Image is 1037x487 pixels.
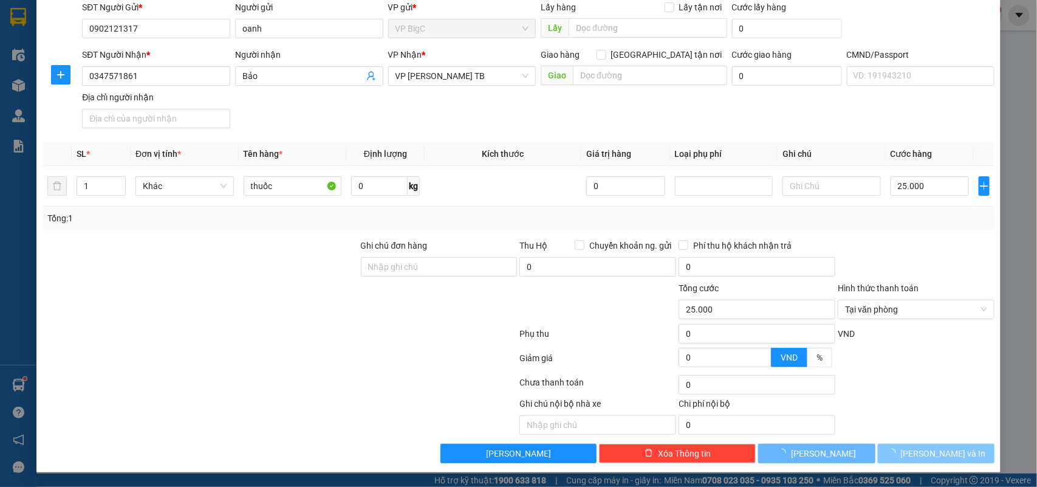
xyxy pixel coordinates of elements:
[679,283,719,293] span: Tổng cước
[586,176,665,196] input: 0
[361,241,428,250] label: Ghi chú đơn hàng
[586,149,631,159] span: Giá trị hàng
[541,66,573,85] span: Giao
[114,45,508,60] li: Hotline: 19001155
[366,71,376,81] span: user-add
[519,415,676,435] input: Nhập ghi chú
[541,50,580,60] span: Giao hàng
[82,91,230,104] div: Địa chỉ người nhận
[77,149,86,159] span: SL
[519,241,547,250] span: Thu Hộ
[388,1,536,14] div: VP gửi
[791,447,856,460] span: [PERSON_NAME]
[778,449,791,457] span: loading
[361,257,518,277] input: Ghi chú đơn hàng
[781,353,798,362] span: VND
[244,176,342,196] input: VD: Bàn, Ghế
[235,48,383,61] div: Người nhận
[891,149,933,159] span: Cước hàng
[486,447,551,460] span: [PERSON_NAME]
[778,142,886,166] th: Ghi chú
[901,447,986,460] span: [PERSON_NAME] và In
[732,66,842,86] input: Cước giao hàng
[235,1,383,14] div: Người gửi
[979,181,990,191] span: plus
[82,48,230,61] div: SĐT Người Nhận
[878,444,994,463] button: [PERSON_NAME] và In
[758,444,875,463] button: [PERSON_NAME]
[47,212,401,225] div: Tổng: 1
[82,1,230,14] div: SĐT Người Gửi
[51,65,70,85] button: plus
[395,19,529,38] span: VP BigC
[979,176,990,196] button: plus
[569,18,727,38] input: Dọc đường
[440,444,597,463] button: [PERSON_NAME]
[606,48,727,61] span: [GEOGRAPHIC_DATA] tận nơi
[847,48,995,61] div: CMND/Passport
[52,70,70,80] span: plus
[114,30,508,45] li: Số 10 ngõ 15 Ngọc Hồi, Q.[PERSON_NAME], [GEOGRAPHIC_DATA]
[688,239,796,252] span: Phí thu hộ khách nhận trả
[395,67,529,85] span: VP Trần Phú TB
[732,50,792,60] label: Cước giao hàng
[584,239,676,252] span: Chuyển khoản ng. gửi
[364,149,407,159] span: Định lượng
[519,327,678,348] div: Phụ thu
[645,449,653,458] span: delete
[679,397,835,415] div: Chi phí nội bộ
[143,177,227,195] span: Khác
[15,88,117,108] b: GỬI : VP BigC
[732,19,842,38] input: Cước lấy hàng
[541,2,576,12] span: Lấy hàng
[888,449,901,457] span: loading
[674,1,727,14] span: Lấy tận nơi
[845,300,987,319] span: Tại văn phòng
[782,176,881,196] input: Ghi Chú
[573,66,727,85] input: Dọc đường
[519,397,676,415] div: Ghi chú nội bộ nhà xe
[408,176,420,196] span: kg
[482,149,524,159] span: Kích thước
[670,142,778,166] th: Loại phụ phí
[732,2,787,12] label: Cước lấy hàng
[519,351,678,373] div: Giảm giá
[15,15,76,76] img: logo.jpg
[244,149,283,159] span: Tên hàng
[816,353,823,362] span: %
[838,283,919,293] label: Hình thức thanh toán
[388,50,422,60] span: VP Nhận
[82,109,230,128] input: Địa chỉ của người nhận
[135,149,181,159] span: Đơn vị tính
[599,444,756,463] button: deleteXóa Thông tin
[658,447,711,460] span: Xóa Thông tin
[541,18,569,38] span: Lấy
[47,176,67,196] button: delete
[838,329,855,339] span: VND
[519,376,678,397] div: Chưa thanh toán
